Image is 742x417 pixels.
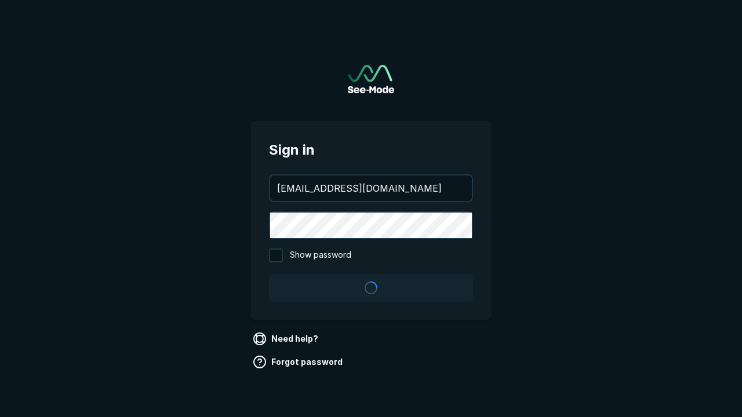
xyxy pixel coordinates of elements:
span: Sign in [269,140,473,160]
a: Forgot password [250,353,347,371]
a: Need help? [250,330,323,348]
span: Show password [290,248,351,262]
img: See-Mode Logo [348,65,394,93]
input: your@email.com [270,175,472,201]
a: Go to sign in [348,65,394,93]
